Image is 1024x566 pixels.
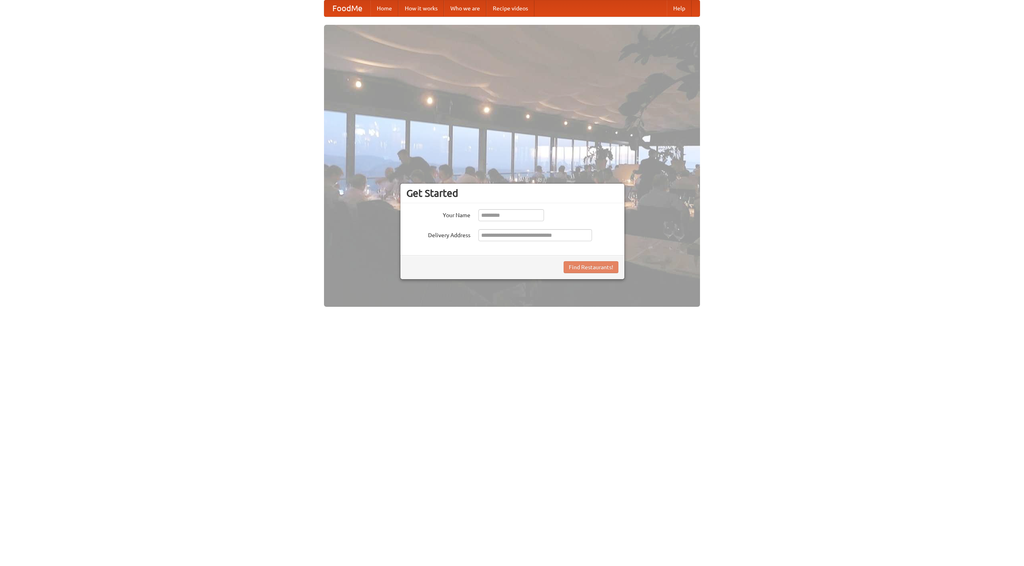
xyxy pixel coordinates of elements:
a: Help [667,0,692,16]
label: Delivery Address [406,229,470,239]
a: How it works [398,0,444,16]
a: Who we are [444,0,486,16]
a: Home [370,0,398,16]
button: Find Restaurants! [564,261,618,273]
label: Your Name [406,209,470,219]
h3: Get Started [406,187,618,199]
a: FoodMe [324,0,370,16]
a: Recipe videos [486,0,534,16]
